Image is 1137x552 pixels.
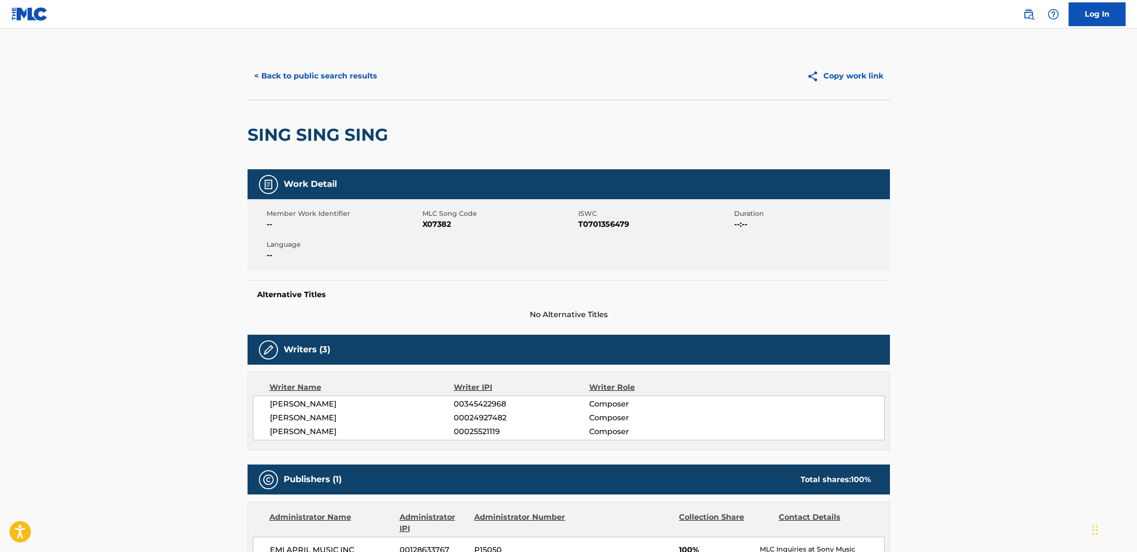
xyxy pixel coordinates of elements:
span: 00345422968 [454,398,589,410]
span: 00024927482 [454,412,589,424]
span: -- [267,250,420,261]
a: Log In [1069,2,1126,26]
span: 100 % [851,475,871,484]
img: search [1023,9,1034,20]
div: Writer IPI [454,382,589,393]
span: Composer [589,426,712,437]
div: Administrator IPI [400,512,467,534]
img: MLC Logo [11,7,48,21]
span: Composer [589,398,712,410]
h2: SING SING SING [248,124,393,145]
button: < Back to public search results [248,64,384,88]
div: Administrator Name [269,512,392,534]
div: Writer Name [269,382,454,393]
div: Administrator Number [474,512,566,534]
div: Drag [1092,516,1098,544]
span: [PERSON_NAME] [270,398,454,410]
img: Publishers [263,474,274,485]
span: Duration [734,209,888,219]
div: Writer Role [589,382,712,393]
button: Copy work link [800,64,890,88]
img: Work Detail [263,179,274,190]
span: [PERSON_NAME] [270,412,454,424]
span: [PERSON_NAME] [270,426,454,437]
div: Help [1044,5,1063,24]
div: Collection Share [679,512,771,534]
h5: Writers (3) [284,344,330,355]
h5: Publishers (1) [284,474,342,485]
img: Copy work link [807,70,823,82]
span: ISWC [578,209,732,219]
span: -- [267,219,420,230]
span: X07382 [422,219,576,230]
iframe: Chat Widget [1089,506,1137,552]
span: Composer [589,412,712,424]
img: help [1048,9,1059,20]
div: Contact Details [779,512,871,534]
span: T0701356479 [578,219,732,230]
img: Writers [263,344,274,356]
div: Total shares: [801,474,871,485]
span: Member Work Identifier [267,209,420,219]
span: No Alternative Titles [248,309,890,320]
h5: Work Detail [284,179,337,190]
h5: Alternative Titles [257,290,880,300]
span: 00025521119 [454,426,589,437]
span: Language [267,240,420,250]
span: --:-- [734,219,888,230]
a: Public Search [1019,5,1038,24]
span: MLC Song Code [422,209,576,219]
